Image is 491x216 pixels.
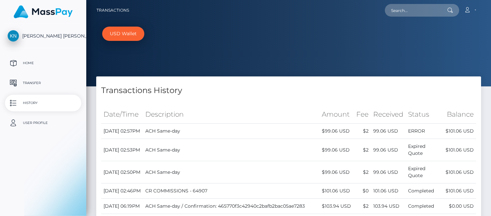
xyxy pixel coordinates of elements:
[371,161,406,183] td: 99.06 USD
[319,161,353,183] td: $99.06 USD
[101,105,143,124] th: Date/Time
[143,161,319,183] td: ACH Same-day
[354,161,371,183] td: $2
[5,115,81,131] a: User Profile
[371,183,406,199] td: 101.06 USD
[406,183,443,199] td: Completed
[5,55,81,71] a: Home
[101,183,143,199] td: [DATE] 02:46PM
[371,124,406,139] td: 99.06 USD
[406,105,443,124] th: Status
[143,124,319,139] td: ACH Same-day
[406,199,443,214] td: Completed
[319,183,353,199] td: $101.06 USD
[443,124,476,139] td: $101.06 USD
[354,139,371,161] td: $2
[406,161,443,183] td: Expired Quote
[101,199,143,214] td: [DATE] 06:19PM
[5,95,81,111] a: History
[8,98,79,108] p: History
[319,124,353,139] td: $99.06 USD
[443,199,476,214] td: $0.00 USD
[354,199,371,214] td: $2
[8,118,79,128] p: User Profile
[97,3,129,17] a: Transactions
[354,105,371,124] th: Fee
[354,124,371,139] td: $2
[443,183,476,199] td: $101.06 USD
[102,27,144,41] a: USD Wallet
[5,75,81,91] a: Transfer
[8,78,79,88] p: Transfer
[143,199,319,214] td: ACH Same-day / Confirmation: 465770f3c42940c2bafb2bac05ae7283
[101,124,143,139] td: [DATE] 02:57PM
[143,183,319,199] td: CR COMMISSIONS - 64907
[371,139,406,161] td: 99.06 USD
[8,58,79,68] p: Home
[443,139,476,161] td: $101.06 USD
[143,139,319,161] td: ACH Same-day
[371,199,406,214] td: 103.94 USD
[319,139,353,161] td: $99.06 USD
[101,85,476,96] h4: Transactions History
[5,33,81,39] span: [PERSON_NAME] [PERSON_NAME]
[14,5,73,18] img: MassPay
[319,105,353,124] th: Amount
[443,161,476,183] td: $101.06 USD
[385,4,447,17] input: Search...
[406,139,443,161] td: Expired Quote
[406,124,443,139] td: ERROR
[354,183,371,199] td: $0
[101,139,143,161] td: [DATE] 02:53PM
[143,105,319,124] th: Description
[319,199,353,214] td: $103.94 USD
[371,105,406,124] th: Received
[101,161,143,183] td: [DATE] 02:50PM
[443,105,476,124] th: Balance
